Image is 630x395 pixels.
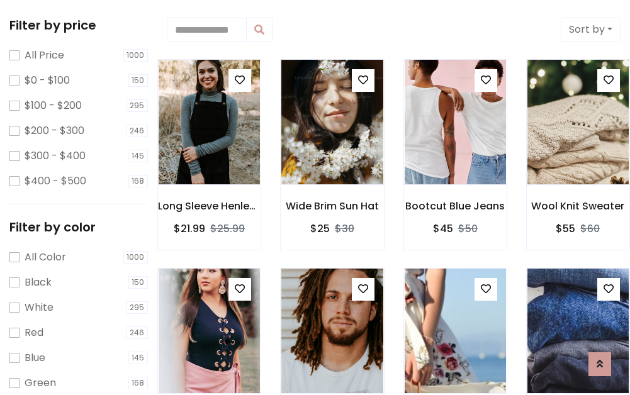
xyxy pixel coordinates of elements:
label: Red [25,325,43,340]
label: Green [25,376,56,391]
h6: Wide Brim Sun Hat [281,200,383,212]
h6: Wool Knit Sweater [527,200,629,212]
h6: Bootcut Blue Jeans [404,200,507,212]
span: 150 [128,276,149,289]
label: $200 - $300 [25,123,84,138]
del: $30 [335,221,354,236]
span: 1000 [123,49,149,62]
label: $100 - $200 [25,98,82,113]
span: 246 [127,326,149,339]
h6: $21.99 [174,223,205,235]
span: 145 [128,150,149,162]
span: 246 [127,125,149,137]
h6: Long Sleeve Henley T-Shirt [158,200,261,212]
span: 295 [127,99,149,112]
label: Black [25,275,52,290]
button: Sort by [561,18,621,42]
h5: Filter by price [9,18,148,33]
del: $60 [580,221,600,236]
label: $0 - $100 [25,73,70,88]
label: $300 - $400 [25,148,86,164]
label: Blue [25,350,45,365]
span: 168 [128,175,149,187]
label: All Price [25,48,64,63]
span: 150 [128,74,149,87]
span: 1000 [123,251,149,264]
h6: $55 [556,223,575,235]
h5: Filter by color [9,220,148,235]
del: $25.99 [210,221,245,236]
del: $50 [458,221,478,236]
label: All Color [25,250,66,265]
span: 168 [128,377,149,389]
label: White [25,300,53,315]
span: 295 [127,301,149,314]
label: $400 - $500 [25,174,86,189]
h6: $45 [433,223,453,235]
span: 145 [128,352,149,364]
h6: $25 [310,223,330,235]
